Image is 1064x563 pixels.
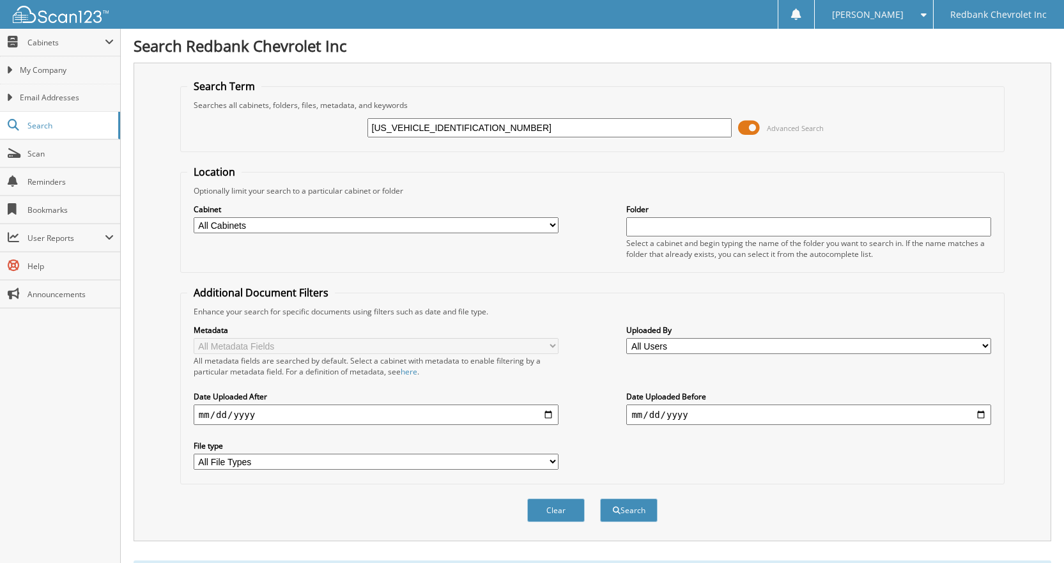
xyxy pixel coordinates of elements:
[27,233,105,243] span: User Reports
[600,498,658,522] button: Search
[187,306,998,317] div: Enhance your search for specific documents using filters such as date and file type.
[527,498,585,522] button: Clear
[832,11,904,19] span: [PERSON_NAME]
[187,100,998,111] div: Searches all cabinets, folders, files, metadata, and keywords
[767,123,824,133] span: Advanced Search
[134,35,1051,56] h1: Search Redbank Chevrolet Inc
[950,11,1047,19] span: Redbank Chevrolet Inc
[20,92,114,104] span: Email Addresses
[27,37,105,48] span: Cabinets
[194,440,559,451] label: File type
[187,79,261,93] legend: Search Term
[27,148,114,159] span: Scan
[27,289,114,300] span: Announcements
[27,120,112,131] span: Search
[626,204,991,215] label: Folder
[187,165,242,179] legend: Location
[626,325,991,335] label: Uploaded By
[1000,502,1064,563] iframe: Chat Widget
[187,185,998,196] div: Optionally limit your search to a particular cabinet or folder
[194,204,559,215] label: Cabinet
[626,405,991,425] input: end
[27,261,114,272] span: Help
[194,325,559,335] label: Metadata
[626,238,991,259] div: Select a cabinet and begin typing the name of the folder you want to search in. If the name match...
[13,6,109,23] img: scan123-logo-white.svg
[20,65,114,76] span: My Company
[187,286,335,300] legend: Additional Document Filters
[626,391,991,402] label: Date Uploaded Before
[27,204,114,215] span: Bookmarks
[194,391,559,402] label: Date Uploaded After
[27,176,114,187] span: Reminders
[401,366,417,377] a: here
[194,355,559,377] div: All metadata fields are searched by default. Select a cabinet with metadata to enable filtering b...
[194,405,559,425] input: start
